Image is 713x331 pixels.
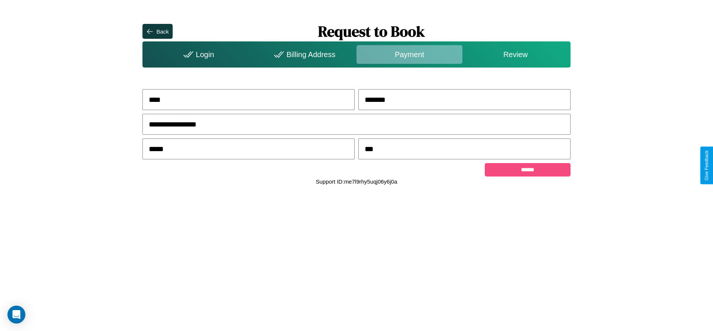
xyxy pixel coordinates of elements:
p: Support ID: me7l9rhy5uqj06y6j0a [316,177,397,187]
button: Back [142,24,172,39]
div: Review [462,45,568,64]
div: Login [144,45,250,64]
div: Back [156,28,169,35]
div: Open Intercom Messenger [7,306,25,324]
h1: Request to Book [173,21,571,41]
div: Give Feedback [704,150,709,181]
div: Payment [356,45,462,64]
div: Billing Address [251,45,356,64]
